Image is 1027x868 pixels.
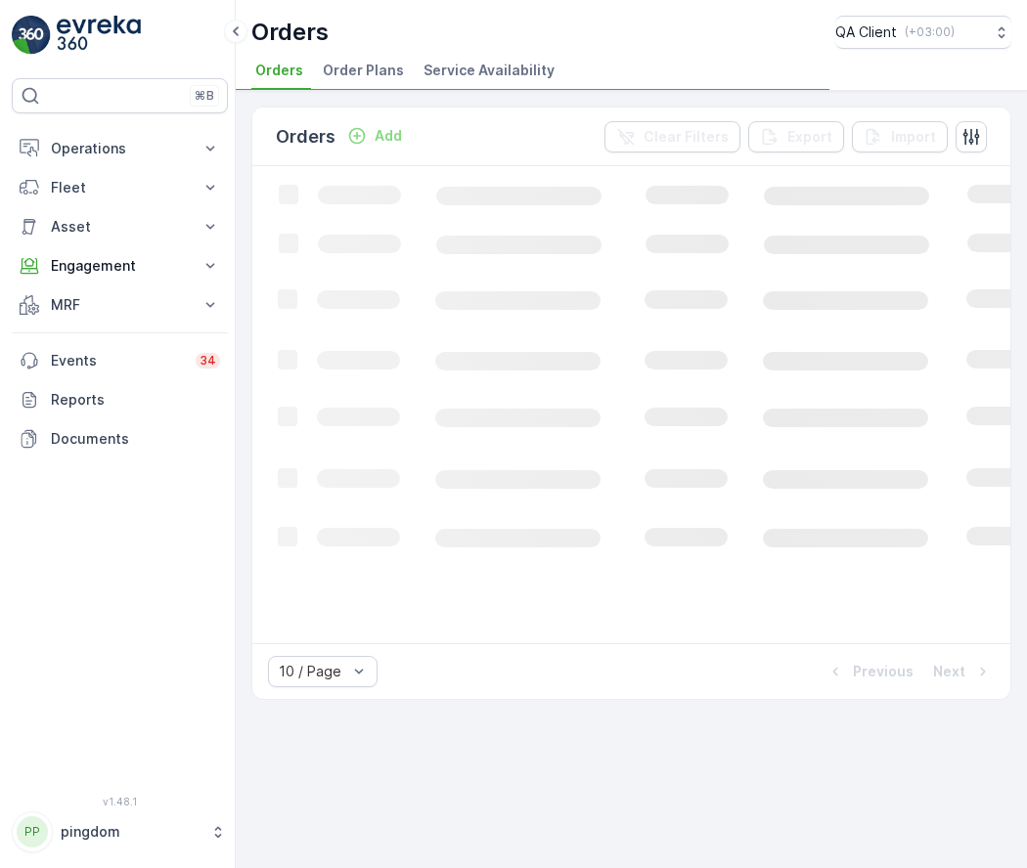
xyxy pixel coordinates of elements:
p: Operations [51,139,189,158]
p: Reports [51,390,220,410]
p: Orders [251,17,329,48]
button: Import [852,121,948,152]
button: Next [931,660,995,683]
button: Operations [12,129,228,168]
p: Fleet [51,178,189,197]
a: Documents [12,419,228,458]
button: QA Client(+03:00) [835,16,1011,49]
button: MRF [12,285,228,325]
p: QA Client [835,22,897,42]
a: Events34 [12,341,228,380]
p: Clear Filters [644,127,729,147]
p: MRF [51,295,189,315]
img: logo [12,16,51,55]
a: Reports [12,380,228,419]
button: Asset [12,207,228,246]
p: 34 [200,353,216,369]
button: Export [748,121,844,152]
button: PPpingdom [12,811,228,852]
p: Asset [51,217,189,237]
span: Orders [255,61,303,80]
p: Events [51,351,184,370]
p: Documents [51,429,220,449]
button: Clear Filters [604,121,740,152]
p: ⌘B [195,88,214,104]
button: Engagement [12,246,228,285]
p: Add [375,126,402,146]
p: Engagement [51,256,189,276]
p: Orders [276,123,335,151]
p: Previous [853,662,914,681]
span: Order Plans [323,61,404,80]
p: Import [891,127,936,147]
button: Previous [824,660,915,683]
p: Export [787,127,832,147]
button: Add [339,124,410,148]
span: Service Availability [424,61,555,80]
p: ( +03:00 ) [905,24,955,40]
button: Fleet [12,168,228,207]
p: pingdom [61,822,201,842]
img: logo_light-DOdMpM7g.png [57,16,141,55]
div: PP [17,816,48,847]
p: Next [933,662,965,681]
span: v 1.48.1 [12,796,228,807]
